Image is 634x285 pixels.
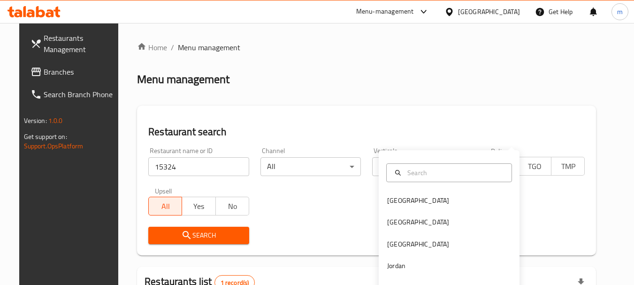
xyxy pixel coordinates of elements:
h2: Restaurant search [148,125,585,139]
button: No [215,197,249,216]
button: TMP [551,157,585,176]
a: Branches [23,61,125,83]
button: TGO [518,157,551,176]
div: [GEOGRAPHIC_DATA] [458,7,520,17]
div: Jordan [387,261,405,271]
span: All [153,200,178,213]
div: Menu-management [356,6,414,17]
li: / [171,42,174,53]
span: Menu management [178,42,240,53]
div: All [372,157,473,176]
span: TGO [522,160,548,173]
div: All [260,157,361,176]
label: Upsell [155,187,172,194]
h2: Menu management [137,72,229,87]
span: No [220,200,245,213]
a: Home [137,42,167,53]
button: Yes [182,197,215,216]
span: Get support on: [24,131,67,143]
span: Branches [44,66,118,77]
nav: breadcrumb [137,42,596,53]
span: TMP [555,160,581,173]
a: Support.OpsPlatform [24,140,84,152]
a: Search Branch Phone [23,83,125,106]
button: Search [148,227,249,244]
span: Yes [186,200,212,213]
span: m [617,7,623,17]
span: Search [156,230,242,241]
span: Search Branch Phone [44,89,118,100]
input: Search for restaurant name or ID.. [148,157,249,176]
span: 1.0.0 [48,115,63,127]
button: All [148,197,182,216]
input: Search [404,168,506,178]
span: Version: [24,115,47,127]
div: [GEOGRAPHIC_DATA] [387,239,449,249]
div: [GEOGRAPHIC_DATA] [387,217,449,227]
label: Delivery [491,147,514,154]
div: [GEOGRAPHIC_DATA] [387,195,449,206]
a: Restaurants Management [23,27,125,61]
span: Restaurants Management [44,32,118,55]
